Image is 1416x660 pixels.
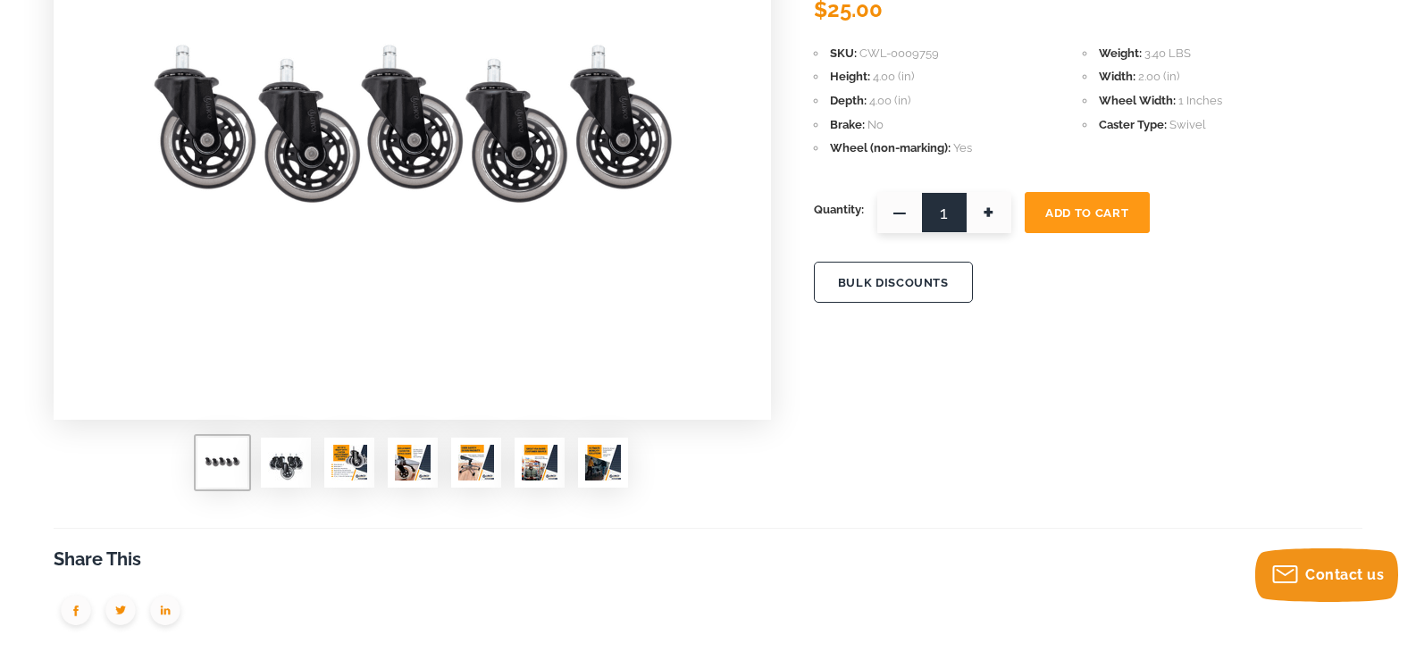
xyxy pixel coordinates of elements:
[830,141,951,155] span: Wheel (non-marking)
[877,192,922,233] span: —
[1099,94,1176,107] span: Wheel Width
[830,46,857,60] span: SKU
[1138,70,1179,83] span: 2.00 (in)
[1178,94,1222,107] span: 1 Inches
[1169,118,1206,131] span: Swivel
[1099,46,1142,60] span: Weight
[54,590,98,635] img: group-1950.png
[830,70,870,83] span: Height
[54,547,1362,572] h3: Share This
[814,192,864,228] span: Quantity
[1099,70,1135,83] span: Width
[331,445,367,480] img: LINCO Heavy Duty Office Chair Casters 3" - Set of 5 Polyurethane Swivel Wheels (600 LBS Cap Combi...
[585,445,621,480] img: LINCO Heavy Duty Office Chair Casters 3" - Set of 5 Polyurethane Swivel Wheels (600 LBS Cap Combi...
[98,590,143,635] img: group-1949.png
[458,445,494,480] img: LINCO Heavy Duty Office Chair Casters 3" - Set of 5 Polyurethane Swivel Wheels (600 LBS Cap Combi...
[395,445,431,480] img: LINCO Heavy Duty Office Chair Casters 3" - Set of 5 Polyurethane Swivel Wheels (600 LBS Cap Combi...
[143,590,188,635] img: group-1951.png
[1255,548,1398,602] button: Contact us
[1144,46,1191,60] span: 3.40 LBS
[869,94,910,107] span: 4.00 (in)
[873,70,914,83] span: 4.00 (in)
[953,141,972,155] span: Yes
[1025,192,1150,233] button: Add To Cart
[867,118,884,131] span: No
[859,46,939,60] span: CWL-0009759
[814,262,973,303] button: BULK DISCOUNTS
[830,118,865,131] span: Brake
[522,445,557,480] img: LINCO Heavy Duty Office Chair Casters 3" - Set of 5 Polyurethane Swivel Wheels (600 LBS Cap Combi...
[1099,118,1167,131] span: Caster Type
[1045,206,1128,220] span: Add To Cart
[967,192,1011,233] span: +
[205,445,240,480] img: LINCO Heavy Duty Office Chair Casters 3" - Set of 5 Polyurethane Swivel Wheels (600 LBS Cap Combi...
[830,94,867,107] span: Depth
[1305,566,1384,583] span: Contact us
[268,445,304,480] img: LINCO Heavy Duty Office Chair Casters 3" - Set of 5 Polyurethane Swivel Wheels (600 LBS Cap Combi...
